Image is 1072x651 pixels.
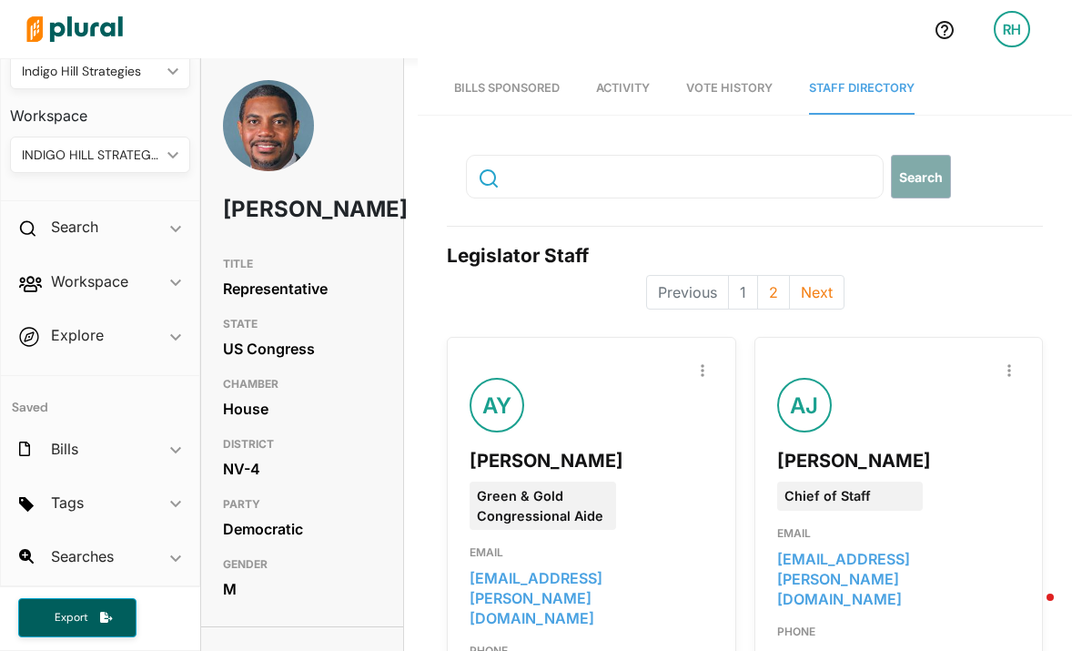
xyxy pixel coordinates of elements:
[223,80,314,191] img: Headshot of Steven Horsford
[42,610,100,626] span: Export
[223,335,382,362] div: US Congress
[979,4,1045,55] a: RH
[777,550,910,608] a: [EMAIL_ADDRESS][PERSON_NAME][DOMAIN_NAME]
[223,493,382,515] h3: PARTY
[223,455,382,483] div: NV-4
[223,433,382,455] h3: DISTRICT
[470,482,615,530] div: Green & Gold Congressional Aide
[686,63,773,115] a: Vote History
[51,439,78,459] h2: Bills
[223,253,382,275] h3: TITLE
[1,376,199,421] h4: Saved
[777,511,1020,549] div: EMAIL
[789,275,844,310] button: Next
[51,271,128,291] h2: Workspace
[777,482,923,511] div: Chief of Staff
[22,146,160,165] div: INDIGO HILL STRATEGIES
[994,11,1030,47] div: RH
[596,81,650,95] span: Activity
[223,182,319,237] h1: [PERSON_NAME]
[777,378,832,432] div: AJ
[51,325,104,345] h2: Explore
[22,62,160,81] div: Indigo Hill Strategies
[891,155,951,198] button: Search
[223,395,382,422] div: House
[777,609,1020,647] div: PHONE
[18,598,137,637] button: Export
[454,63,560,115] a: Bills Sponsored
[777,447,1020,474] div: [PERSON_NAME]
[686,81,773,95] span: Vote History
[223,313,382,335] h3: STATE
[223,554,382,575] h3: GENDER
[596,63,650,115] a: Activity
[757,275,790,310] button: 2
[447,245,1043,277] h2: Legislator Staff
[223,373,382,395] h3: CHAMBER
[223,275,382,302] div: Representative
[223,575,382,603] div: M
[470,569,602,627] a: [EMAIL_ADDRESS][PERSON_NAME][DOMAIN_NAME]
[470,530,713,568] div: EMAIL
[223,515,382,543] div: Democratic
[10,89,190,129] h3: Workspace
[809,63,915,115] a: Staff Directory
[470,447,713,474] div: [PERSON_NAME]
[51,217,98,237] h2: Search
[51,493,84,513] h2: Tags
[51,546,114,566] h2: Searches
[454,81,560,95] span: Bills Sponsored
[1010,589,1054,633] iframe: Intercom live chat
[470,378,524,432] div: AY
